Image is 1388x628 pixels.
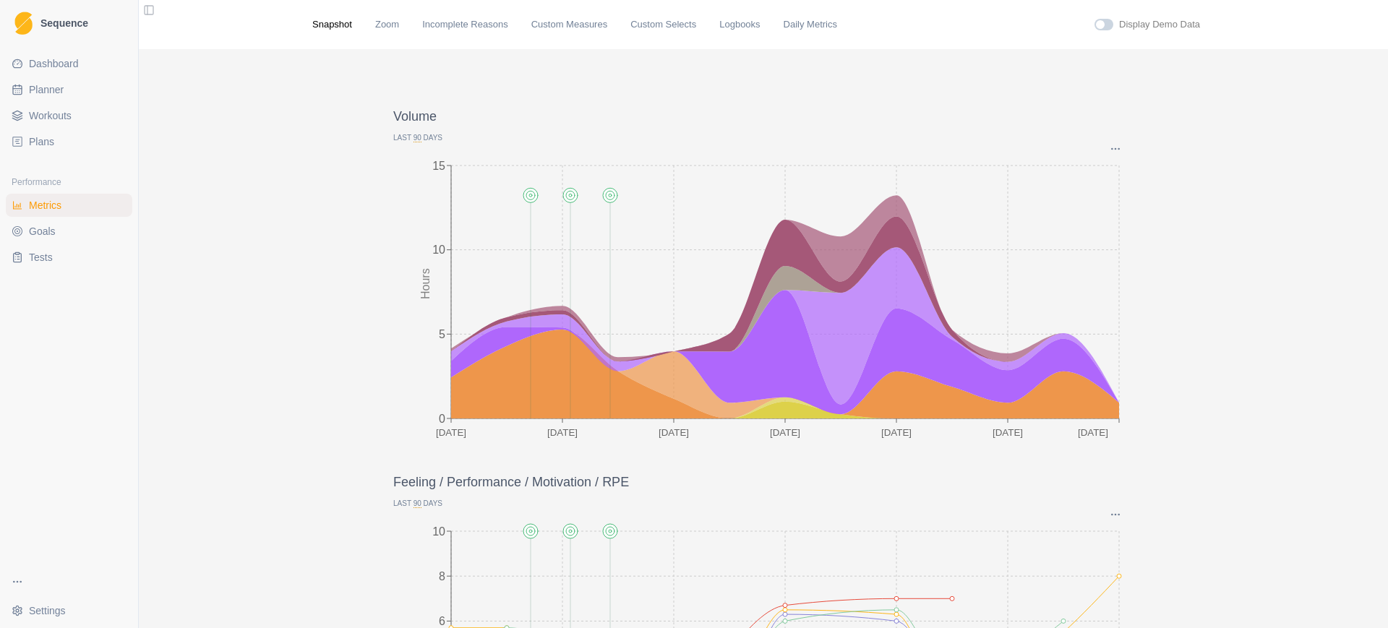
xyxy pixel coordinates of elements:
[414,134,421,142] span: 90
[432,244,445,256] tspan: 10
[881,427,912,438] text: [DATE]
[547,427,578,438] text: [DATE]
[393,473,1134,492] p: Feeling / Performance / Motivation / RPE
[6,130,132,153] a: Plans
[29,134,54,149] span: Plans
[6,220,132,243] a: Goals
[432,525,445,537] tspan: 10
[630,17,696,32] a: Custom Selects
[6,599,132,622] button: Settings
[432,159,445,171] tspan: 15
[770,427,800,438] text: [DATE]
[6,171,132,194] div: Performance
[393,498,1134,509] p: Last Days
[659,427,689,438] text: [DATE]
[436,427,466,438] text: [DATE]
[531,17,607,32] a: Custom Measures
[14,12,33,35] img: Logo
[439,412,445,424] tspan: 0
[439,615,445,627] tspan: 6
[29,250,53,264] span: Tests
[393,132,1134,143] p: Last Days
[29,82,64,97] span: Planner
[375,17,399,32] a: Zoom
[6,194,132,217] a: Metrics
[393,107,1134,126] p: Volume
[6,104,132,127] a: Workouts
[993,427,1023,438] text: [DATE]
[40,18,88,28] span: Sequence
[29,224,56,238] span: Goals
[6,6,132,40] a: LogoSequence
[439,328,445,340] tspan: 5
[719,17,760,32] a: Logbooks
[312,17,352,32] a: Snapshot
[439,569,445,582] tspan: 8
[784,17,837,32] a: Daily Metrics
[1119,17,1200,32] label: Display Demo Data
[6,246,132,269] a: Tests
[29,108,72,123] span: Workouts
[422,17,508,32] a: Incomplete Reasons
[1109,143,1122,155] button: Options
[6,52,132,75] a: Dashboard
[414,499,421,508] span: 90
[29,56,79,71] span: Dashboard
[29,198,61,212] span: Metrics
[419,268,432,299] tspan: Hours
[1078,427,1108,438] text: [DATE]
[1109,509,1122,520] button: Options
[6,78,132,101] a: Planner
